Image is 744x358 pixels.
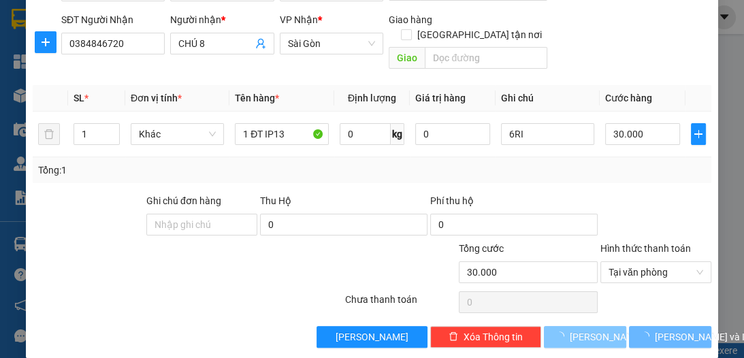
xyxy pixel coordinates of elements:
[131,93,182,103] span: Đơn vị tính
[389,47,425,69] span: Giao
[280,14,318,25] span: VP Nhận
[501,123,594,145] input: Ghi Chú
[235,93,279,103] span: Tên hàng
[430,326,541,348] button: deleteXóa Thông tin
[415,123,490,145] input: 0
[496,85,600,112] th: Ghi chú
[459,243,504,254] span: Tổng cước
[35,31,56,53] button: plus
[255,38,266,49] span: user-add
[146,214,257,235] input: Ghi chú đơn hàng
[344,292,457,316] div: Chưa thanh toán
[38,163,289,178] div: Tổng: 1
[415,93,466,103] span: Giá trị hàng
[389,14,432,25] span: Giao hàng
[235,123,328,145] input: VD: Bàn, Ghế
[146,195,221,206] label: Ghi chú đơn hàng
[260,195,291,206] span: Thu Hộ
[692,129,705,140] span: plus
[600,243,691,254] label: Hình thức thanh toán
[430,193,598,214] div: Phí thu hộ
[425,47,547,69] input: Dọc đường
[35,37,56,48] span: plus
[555,331,570,341] span: loading
[412,27,547,42] span: [GEOGRAPHIC_DATA] tận nơi
[336,329,408,344] span: [PERSON_NAME]
[605,93,652,103] span: Cước hàng
[391,123,404,145] span: kg
[74,93,84,103] span: SL
[629,326,711,348] button: [PERSON_NAME] và In
[61,12,165,27] div: SĐT Người Nhận
[348,93,396,103] span: Định lượng
[288,33,375,54] span: Sài Gòn
[317,326,427,348] button: [PERSON_NAME]
[691,123,706,145] button: plus
[449,331,458,342] span: delete
[544,326,626,348] button: [PERSON_NAME]
[609,262,703,282] span: Tại văn phòng
[139,124,216,144] span: Khác
[38,123,60,145] button: delete
[170,12,274,27] div: Người nhận
[640,331,655,341] span: loading
[464,329,523,344] span: Xóa Thông tin
[570,329,643,344] span: [PERSON_NAME]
